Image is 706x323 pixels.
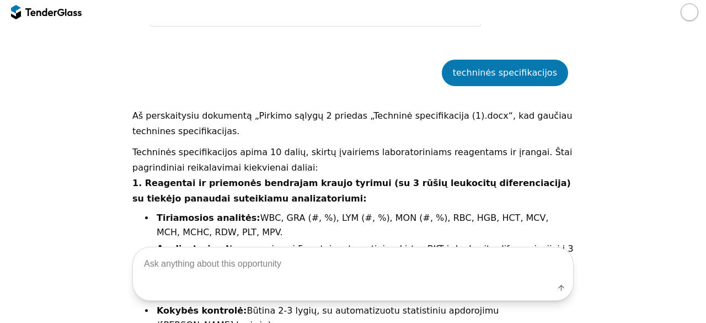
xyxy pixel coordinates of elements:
li: WBC, GRA (#, %), LYM (#, %), MON (#, %), RBC, HGB, HCT, MCV, MCH, MCHC, RDW, PLT, MPV. [154,211,574,240]
div: techninės specifikacijos [453,65,557,81]
strong: Tiriamosios analitės: [157,213,260,223]
p: Techninės specifikacijos apima 10 dalių, skirtų įvairiems laboratoriniams reagentams ir įrangai. ... [132,145,574,176]
p: Aš perskaitysiu dokumentą „Pirkimo sąlygų 2 priedas „Techninė specifikacija (1).docx“, kad gaučia... [132,108,574,139]
strong: 1. Reagentai ir priemonės bendrajam kraujo tyrimui (su 3 rūšių leukocitų diferenciacija) su tiekė... [132,178,571,204]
